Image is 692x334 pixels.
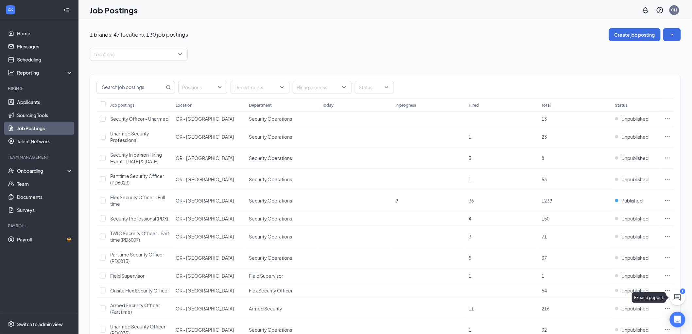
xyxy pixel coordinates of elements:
[8,69,14,76] svg: Analysis
[110,102,134,108] div: Job postings
[110,131,149,143] span: Unarmed Security Professional
[664,115,671,122] svg: Ellipses
[110,252,164,264] span: Part time Security Officer (PD6013)
[246,283,319,298] td: Flex Security Officer
[172,226,246,247] td: OR - Portland
[172,269,246,283] td: OR - Portland
[17,135,73,148] a: Talent Network
[176,116,234,122] span: OR - [GEOGRAPHIC_DATA]
[176,234,234,239] span: OR - [GEOGRAPHIC_DATA]
[664,233,671,240] svg: Ellipses
[249,155,292,161] span: Security Operations
[612,98,661,112] th: Status
[172,148,246,169] td: OR - Portland
[110,302,160,315] span: Armed Security Officer (Part time)
[8,321,14,327] svg: Settings
[172,283,246,298] td: OR - Portland
[622,155,649,161] span: Unpublished
[246,112,319,126] td: Security Operations
[664,176,671,183] svg: Ellipses
[176,255,234,261] span: OR - [GEOGRAPHIC_DATA]
[110,152,162,164] span: Security In person Hiring Event - [DATE] & [DATE]
[110,273,145,279] span: Field Supervisor
[246,169,319,190] td: Security Operations
[469,155,471,161] span: 3
[609,28,661,41] button: Create job posting
[664,287,671,294] svg: Ellipses
[166,85,171,90] svg: MagnifyingGlass
[671,7,677,13] div: CH
[246,126,319,148] td: Security Operations
[680,289,685,294] div: 1
[172,190,246,211] td: OR - Portland
[664,272,671,279] svg: Ellipses
[7,7,14,13] svg: WorkstreamLogo
[469,198,474,203] span: 36
[469,176,471,182] span: 1
[17,69,73,76] div: Reporting
[469,234,471,239] span: 3
[110,173,164,185] span: Part time Security Officer (PD6023)
[465,98,539,112] th: Hired
[176,198,234,203] span: OR - [GEOGRAPHIC_DATA]
[249,273,283,279] span: Field Supervisor
[172,298,246,319] td: OR - Portland
[246,269,319,283] td: Field Supervisor
[17,190,73,203] a: Documents
[542,155,545,161] span: 8
[249,327,292,333] span: Security Operations
[176,273,234,279] span: OR - [GEOGRAPHIC_DATA]
[664,133,671,140] svg: Ellipses
[246,298,319,319] td: Armed Security
[97,81,164,94] input: Search job postings
[469,255,471,261] span: 5
[17,203,73,217] a: Surveys
[110,194,165,207] span: Flex Security Officer - Full time
[542,198,552,203] span: 1239
[622,115,649,122] span: Unpublished
[542,216,550,221] span: 150
[663,28,681,41] button: SmallChevronDown
[622,272,649,279] span: Unpublished
[17,167,67,174] div: Onboarding
[17,96,73,109] a: Applicants
[249,102,272,108] div: Department
[90,5,138,16] h1: Job Postings
[249,198,292,203] span: Security Operations
[469,327,471,333] span: 1
[249,116,292,122] span: Security Operations
[656,6,664,14] svg: QuestionInfo
[17,40,73,53] a: Messages
[110,288,169,293] span: Onsite Flex Security Officer
[542,273,545,279] span: 1
[90,31,188,38] p: 1 brands, 47 locations, 130 job postings
[8,167,14,174] svg: UserCheck
[664,255,671,261] svg: Ellipses
[542,288,547,293] span: 54
[622,197,643,204] span: Published
[469,134,471,140] span: 1
[542,255,547,261] span: 37
[176,155,234,161] span: OR - [GEOGRAPHIC_DATA]
[622,176,649,183] span: Unpublished
[542,306,550,311] span: 216
[8,154,72,160] div: Team Management
[246,211,319,226] td: Security Operations
[622,133,649,140] span: Unpublished
[395,198,398,203] span: 9
[172,247,246,269] td: OR - Portland
[542,134,547,140] span: 23
[172,211,246,226] td: OR - Portland
[249,255,292,261] span: Security Operations
[542,327,547,333] span: 32
[172,126,246,148] td: OR - Hillsboro
[17,177,73,190] a: Team
[542,116,547,122] span: 13
[8,223,72,229] div: Payroll
[249,216,292,221] span: Security Operations
[249,306,282,311] span: Armed Security
[249,288,293,293] span: Flex Security Officer
[664,155,671,161] svg: Ellipses
[622,305,649,312] span: Unpublished
[172,169,246,190] td: OR - Portland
